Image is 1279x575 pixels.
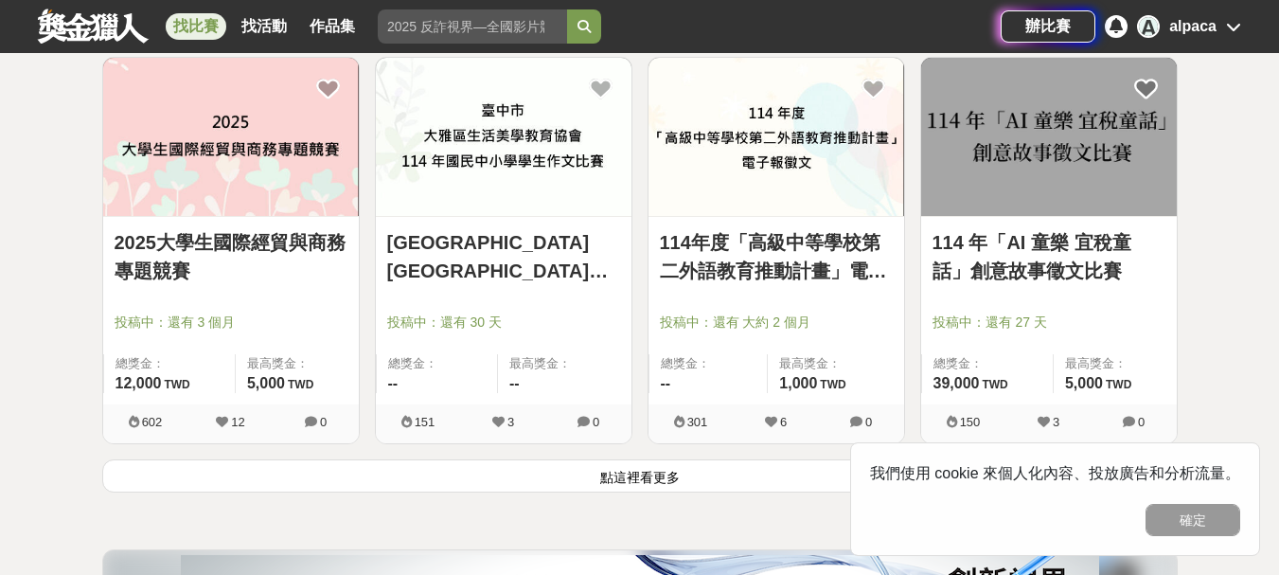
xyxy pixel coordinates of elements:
span: TWD [164,378,189,391]
span: 6 [780,415,787,429]
span: -- [661,375,671,391]
span: 投稿中：還有 27 天 [933,313,1165,332]
span: 301 [687,415,708,429]
button: 點這裡看更多 [102,459,1178,493]
span: 最高獎金： [1065,354,1165,373]
div: A [1137,15,1160,38]
img: Cover Image [376,58,631,216]
span: 3 [1053,415,1059,429]
a: Cover Image [376,58,631,217]
span: 39,000 [933,375,980,391]
span: 602 [142,415,163,429]
span: 12,000 [115,375,162,391]
span: TWD [820,378,845,391]
a: 114 年「AI 童樂 宜稅童話」創意故事徵文比賽 [933,228,1165,285]
img: Cover Image [648,58,904,216]
a: 作品集 [302,13,363,40]
span: 投稿中：還有 30 天 [387,313,620,332]
span: 12 [231,415,244,429]
span: 總獎金： [661,354,756,373]
div: alpaca [1169,15,1217,38]
span: TWD [982,378,1007,391]
span: 5,000 [1065,375,1103,391]
a: 2025大學生國際經貿與商務專題競賽 [115,228,347,285]
span: 投稿中：還有 3 個月 [115,313,347,332]
span: 0 [865,415,872,429]
span: 3 [507,415,514,429]
a: 找活動 [234,13,294,40]
span: 投稿中：還有 大約 2 個月 [660,313,893,332]
span: 0 [1138,415,1145,429]
span: 150 [960,415,981,429]
a: 辦比賽 [1001,10,1095,43]
span: -- [509,375,520,391]
span: 最高獎金： [779,354,892,373]
span: 5,000 [247,375,285,391]
span: 最高獎金： [509,354,620,373]
span: 總獎金： [933,354,1041,373]
button: 確定 [1146,504,1240,536]
a: [GEOGRAPHIC_DATA][GEOGRAPHIC_DATA]生活美學教育協會 [DATE]國民中小學學生作文比賽 [387,228,620,285]
span: 0 [593,415,599,429]
a: 114年度「高級中等學校第二外語教育推動計畫」電子報徵文 [660,228,893,285]
span: 最高獎金： [247,354,347,373]
span: -- [388,375,399,391]
img: Cover Image [921,58,1177,216]
input: 2025 反詐視界—全國影片競賽 [378,9,567,44]
span: 1,000 [779,375,817,391]
a: Cover Image [648,58,904,217]
a: Cover Image [921,58,1177,217]
a: 找比賽 [166,13,226,40]
span: 我們使用 cookie 來個人化內容、投放廣告和分析流量。 [870,465,1240,481]
span: 0 [320,415,327,429]
span: 總獎金： [115,354,223,373]
span: TWD [1106,378,1131,391]
span: TWD [288,378,313,391]
img: Cover Image [103,58,359,216]
span: 總獎金： [388,354,487,373]
a: Cover Image [103,58,359,217]
span: 151 [415,415,435,429]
